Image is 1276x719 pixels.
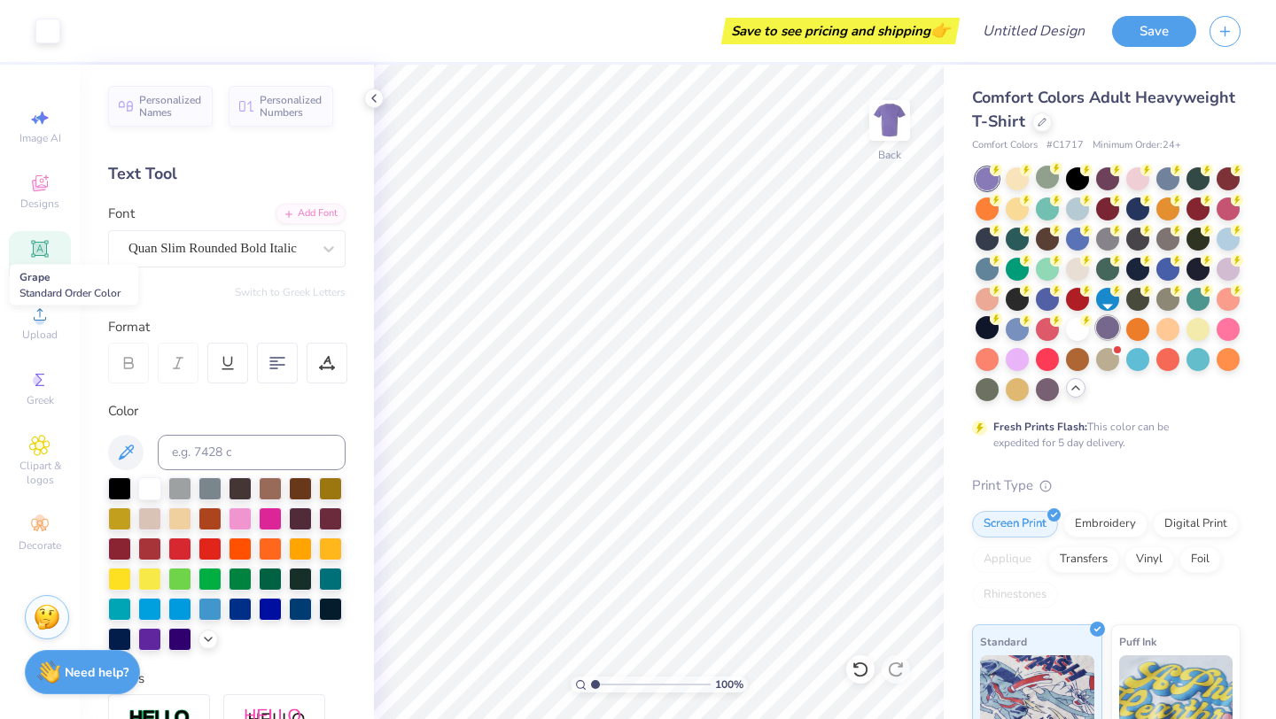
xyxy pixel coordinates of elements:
[715,676,743,692] span: 100 %
[19,286,121,300] span: Standard Order Color
[20,197,59,211] span: Designs
[108,669,346,689] div: Styles
[872,103,907,138] img: Back
[108,162,346,186] div: Text Tool
[930,19,950,41] span: 👉
[1093,138,1181,153] span: Minimum Order: 24 +
[235,285,346,299] button: Switch to Greek Letters
[980,632,1027,651] span: Standard
[1046,138,1084,153] span: # C1717
[993,419,1211,451] div: This color can be expedited for 5 day delivery.
[276,204,346,224] div: Add Font
[972,511,1058,537] div: Screen Print
[1124,546,1174,573] div: Vinyl
[878,147,901,163] div: Back
[972,475,1241,496] div: Print Type
[972,87,1235,132] span: Comfort Colors Adult Heavyweight T-Shirt
[260,94,323,119] span: Personalized Numbers
[1179,546,1221,573] div: Foil
[1112,16,1196,47] button: Save
[19,538,61,553] span: Decorate
[108,401,346,421] div: Color
[1153,511,1239,537] div: Digital Print
[1119,632,1156,651] span: Puff Ink
[108,317,347,337] div: Format
[1048,546,1119,573] div: Transfers
[158,435,346,470] input: e.g. 7428 c
[19,131,61,145] span: Image AI
[972,582,1058,608] div: Rhinestones
[9,459,71,487] span: Clipart & logos
[22,328,58,342] span: Upload
[1063,511,1148,537] div: Embroidery
[139,94,202,119] span: Personalized Names
[10,265,138,305] div: Grape
[969,13,1099,49] input: Untitled Design
[972,546,1043,573] div: Applique
[972,138,1038,153] span: Comfort Colors
[108,204,135,224] label: Font
[726,18,955,44] div: Save to see pricing and shipping
[27,393,54,407] span: Greek
[65,664,128,681] strong: Need help?
[993,420,1087,434] strong: Fresh Prints Flash:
